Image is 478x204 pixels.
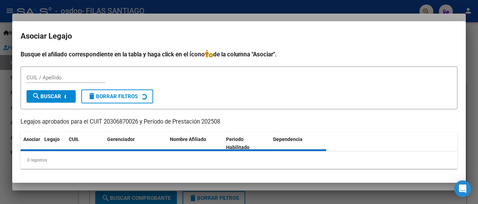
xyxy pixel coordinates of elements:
span: Buscar [32,93,61,100]
span: Asociar [23,136,40,142]
datatable-header-cell: Periodo Habilitado [223,132,270,155]
datatable-header-cell: Gerenciador [104,132,167,155]
div: 0 registros [21,151,457,169]
span: Nombre Afiliado [170,136,206,142]
span: Borrar Filtros [88,93,138,100]
datatable-header-cell: Dependencia [270,132,327,155]
span: Dependencia [273,136,303,142]
button: Buscar [27,90,76,103]
span: Legajo [44,136,60,142]
datatable-header-cell: CUIL [66,132,104,155]
mat-icon: delete [88,92,96,100]
h2: Asociar Legajo [21,30,457,43]
datatable-header-cell: Asociar [21,132,42,155]
span: CUIL [69,136,79,142]
span: Periodo Habilitado [226,136,249,150]
datatable-header-cell: Legajo [42,132,66,155]
span: Gerenciador [107,136,135,142]
datatable-header-cell: Nombre Afiliado [167,132,223,155]
div: Open Intercom Messenger [454,180,471,197]
p: Legajos aprobados para el CUIT 20306870026 y Período de Prestación 202508 [21,118,457,126]
button: Borrar Filtros [81,89,153,103]
h4: Busque el afiliado correspondiente en la tabla y haga click en el ícono de la columna "Asociar". [21,50,457,59]
mat-icon: search [32,92,40,100]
